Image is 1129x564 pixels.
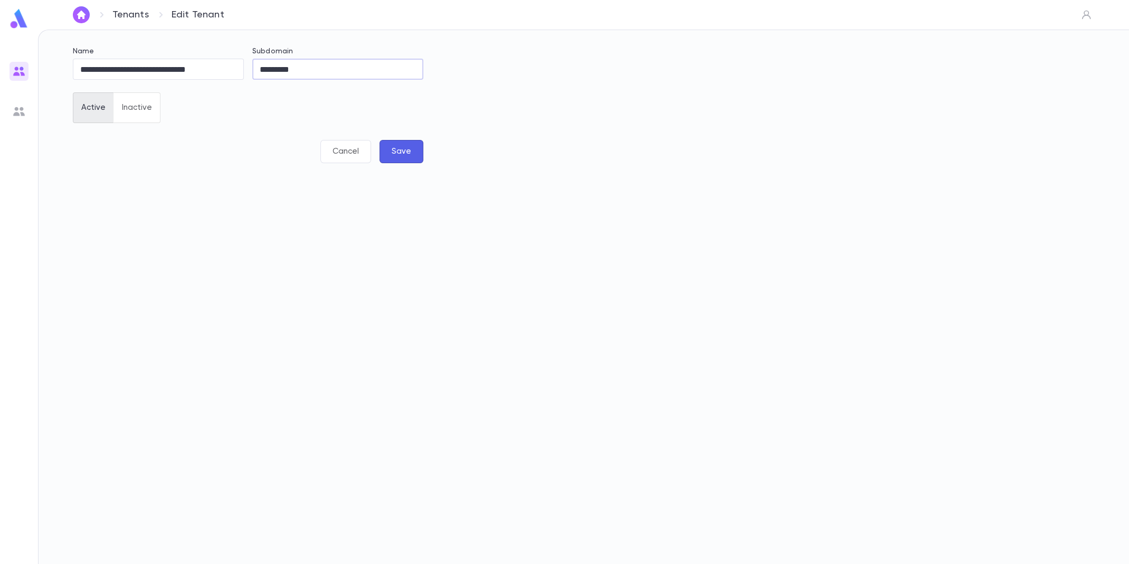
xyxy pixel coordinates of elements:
img: users_gradient.817b64062b48db29b58f0b5e96d8b67b.svg [13,65,25,78]
img: logo [8,8,30,29]
button: Inactive [113,92,160,123]
a: Tenants [112,9,149,21]
img: home_white.a664292cf8c1dea59945f0da9f25487c.svg [75,11,88,19]
label: Subdomain [252,47,293,55]
p: Edit Tenant [172,9,224,21]
button: Active [73,92,114,123]
button: Save [380,140,423,163]
label: Name [73,47,94,55]
img: users_grey.add6a7b1bacd1fe57131ad36919bb8de.svg [13,105,25,118]
button: Cancel [320,140,371,163]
